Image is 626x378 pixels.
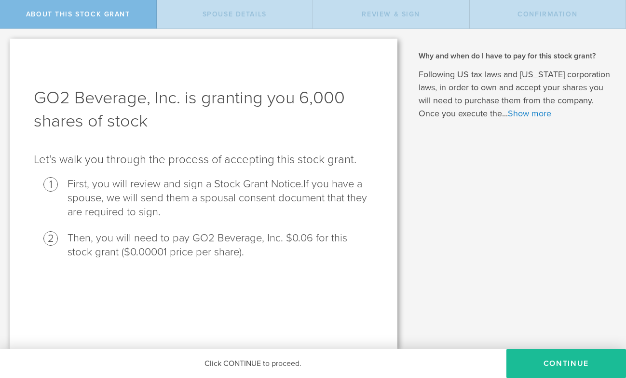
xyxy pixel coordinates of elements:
[68,178,367,218] span: If you have a spouse, we will send them a spousal consent document that they are required to sign.
[68,177,373,219] li: First, you will review and sign a Stock Grant Notice.
[508,108,551,119] a: Show more
[68,231,373,259] li: Then, you will need to pay GO2 Beverage, Inc. $0.06 for this stock grant ($0.00001 price per share).
[34,86,373,133] h1: GO2 Beverage, Inc. is granting you 6,000 shares of stock
[419,68,612,120] p: Following US tax laws and [US_STATE] corporation laws, in order to own and accept your shares you...
[506,349,626,378] button: CONTINUE
[419,51,612,61] h2: Why and when do I have to pay for this stock grant?
[362,10,420,18] span: Review & Sign
[26,10,130,18] span: About this stock grant
[34,152,373,168] p: Let’s walk you through the process of accepting this stock grant .
[203,10,267,18] span: Spouse Details
[517,10,577,18] span: Confirmation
